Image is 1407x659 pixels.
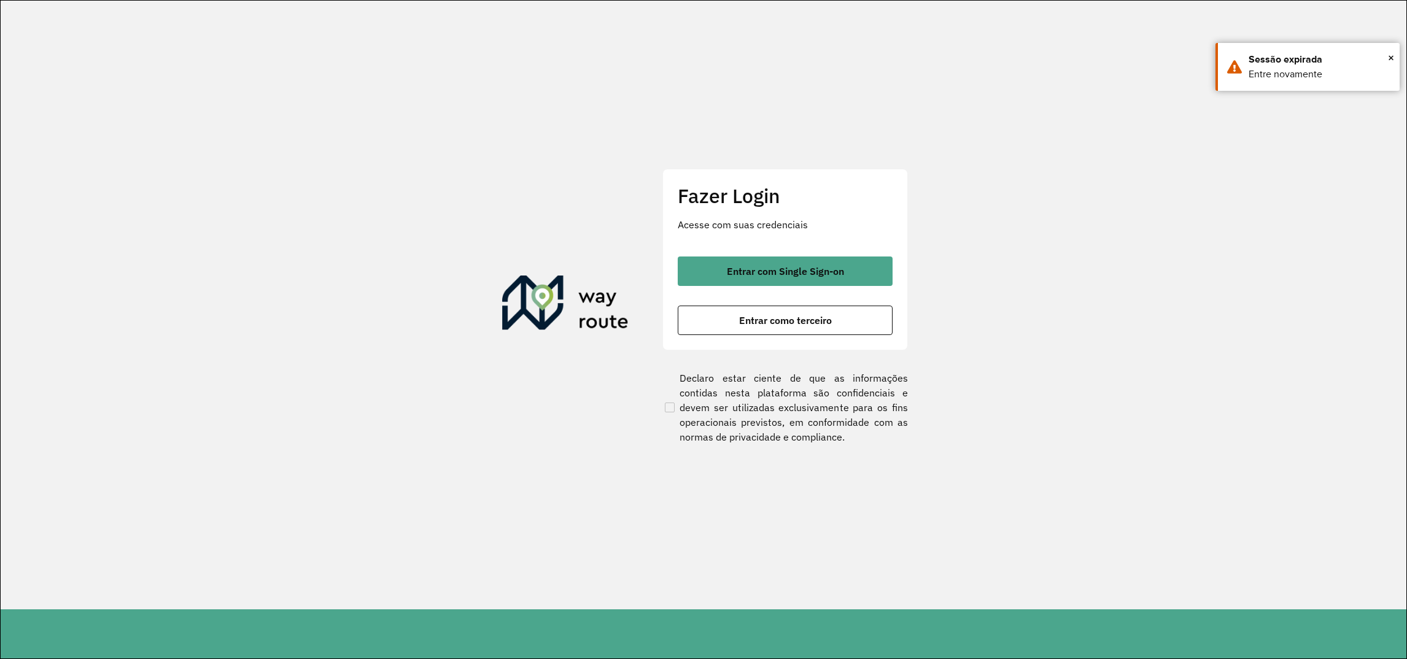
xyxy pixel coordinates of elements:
span: Entrar como terceiro [739,315,832,325]
label: Declaro estar ciente de que as informações contidas nesta plataforma são confidenciais e devem se... [662,371,908,444]
div: Entre novamente [1249,67,1390,82]
div: Sessão expirada [1249,52,1390,67]
button: Close [1388,48,1394,67]
span: Entrar com Single Sign-on [727,266,844,276]
button: button [678,256,893,286]
span: × [1388,48,1394,67]
p: Acesse com suas credenciais [678,217,893,232]
button: button [678,306,893,335]
h2: Fazer Login [678,184,893,207]
img: Roteirizador AmbevTech [502,276,629,334]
